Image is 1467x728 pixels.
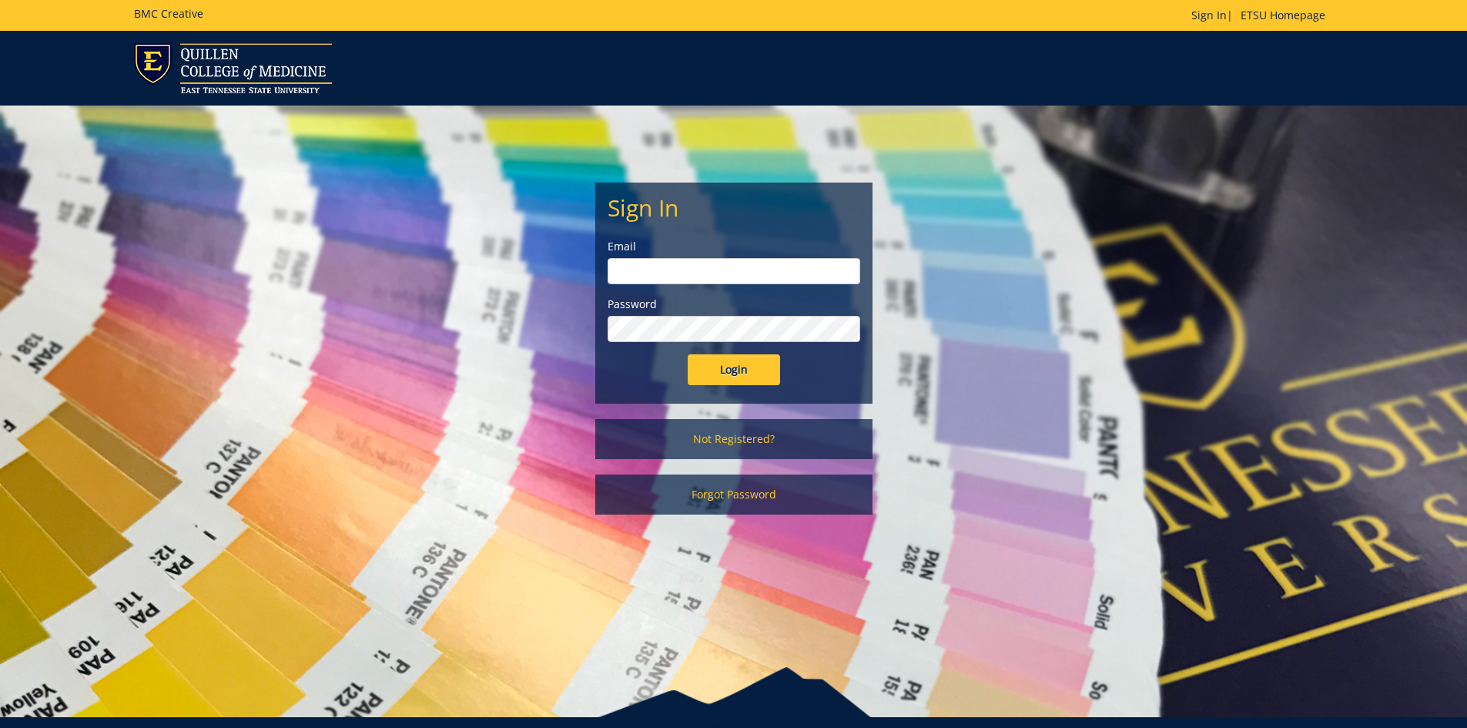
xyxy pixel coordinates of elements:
p: | [1191,8,1333,23]
label: Password [608,297,860,312]
img: ETSU logo [134,43,332,93]
input: Login [688,354,780,385]
a: Forgot Password [595,475,872,515]
h2: Sign In [608,195,860,220]
a: Sign In [1191,8,1227,22]
a: ETSU Homepage [1233,8,1333,22]
label: Email [608,239,860,254]
a: Not Registered? [595,419,872,459]
h5: BMC Creative [134,8,203,19]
